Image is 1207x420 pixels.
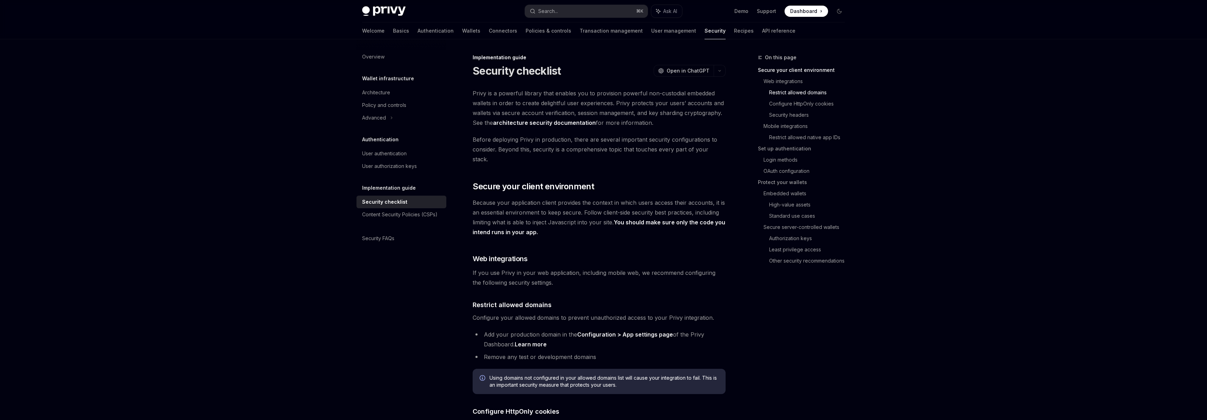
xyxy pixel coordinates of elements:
[705,22,726,39] a: Security
[362,162,417,170] div: User authorization keys
[362,101,406,109] div: Policy and controls
[663,8,677,15] span: Ask AI
[763,165,851,177] a: OAuth configuration
[734,22,754,39] a: Recipes
[362,184,416,192] h5: Implementation guide
[757,8,776,15] a: Support
[473,254,527,264] span: Web integrations
[473,313,726,323] span: Configure your allowed domains to prevent unauthorized access to your Privy integration.
[758,177,851,188] a: Protect your wallets
[362,53,385,61] div: Overview
[362,88,390,97] div: Architecture
[356,232,446,245] a: Security FAQs
[489,374,719,388] span: Using domains not configured in your allowed domains list will cause your integration to fail. Th...
[580,22,643,39] a: Transaction management
[362,198,407,206] div: Security checklist
[734,8,748,15] a: Demo
[526,22,571,39] a: Policies & controls
[356,160,446,172] a: User authorization keys
[769,255,851,266] a: Other security recommendations
[362,210,438,219] div: Content Security Policies (CSPs)
[667,67,709,74] span: Open in ChatGPT
[362,6,406,16] img: dark logo
[763,222,851,233] a: Secure server-controlled wallets
[758,143,851,154] a: Set up authentication
[362,74,414,83] h5: Wallet infrastructure
[790,8,817,15] span: Dashboard
[763,121,851,132] a: Mobile integrations
[785,6,828,17] a: Dashboard
[356,86,446,99] a: Architecture
[418,22,454,39] a: Authentication
[765,53,796,62] span: On this page
[538,7,558,15] div: Search...
[473,198,726,237] span: Because your application client provides the context in which users access their accounts, it is ...
[356,50,446,63] a: Overview
[763,154,851,165] a: Login methods
[473,268,726,287] span: If you use Privy in your web application, including mobile web, we recommend configuring the foll...
[356,147,446,160] a: User authentication
[473,88,726,128] span: Privy is a powerful library that enables you to provision powerful non-custodial embedded wallets...
[834,6,845,17] button: Toggle dark mode
[762,22,795,39] a: API reference
[758,65,851,76] a: Secure your client environment
[577,331,673,338] a: Configuration > App settings page
[769,233,851,244] a: Authorization keys
[651,5,682,18] button: Ask AI
[654,65,714,77] button: Open in ChatGPT
[356,196,446,208] a: Security checklist
[769,132,851,143] a: Restrict allowed native app IDs
[473,352,726,362] li: Remove any test or development domains
[515,341,547,348] a: Learn more
[769,210,851,222] a: Standard use cases
[651,22,696,39] a: User management
[462,22,480,39] a: Wallets
[769,244,851,255] a: Least privilege access
[362,114,386,122] div: Advanced
[473,330,726,349] li: Add your production domain in the of the Privy Dashboard.
[473,407,559,416] span: Configure HttpOnly cookies
[769,109,851,121] a: Security headers
[763,76,851,87] a: Web integrations
[393,22,409,39] a: Basics
[525,5,648,18] button: Search...⌘K
[480,375,487,382] svg: Info
[493,119,596,127] a: architecture security documentation
[489,22,517,39] a: Connectors
[473,135,726,164] span: Before deploying Privy in production, there are several important security configurations to cons...
[473,181,594,192] span: Secure your client environment
[769,98,851,109] a: Configure HttpOnly cookies
[636,8,643,14] span: ⌘ K
[362,234,394,243] div: Security FAQs
[362,135,399,144] h5: Authentication
[763,188,851,199] a: Embedded wallets
[769,199,851,210] a: High-value assets
[362,149,407,158] div: User authentication
[356,208,446,221] a: Content Security Policies (CSPs)
[473,65,561,77] h1: Security checklist
[473,54,726,61] div: Implementation guide
[356,99,446,111] a: Policy and controls
[769,87,851,98] a: Restrict allowed domains
[473,300,552,310] span: Restrict allowed domains
[362,22,385,39] a: Welcome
